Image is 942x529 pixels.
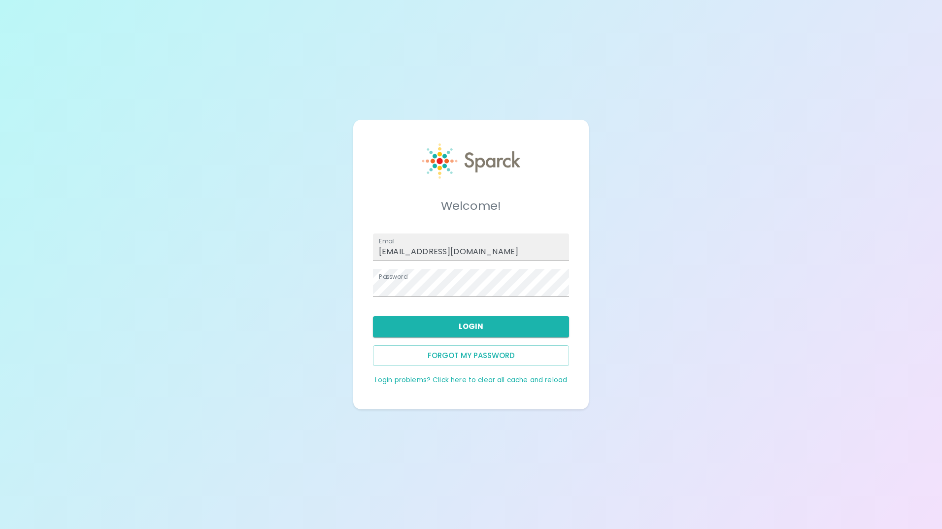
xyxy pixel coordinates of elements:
a: Login problems? Click here to clear all cache and reload [375,375,567,385]
img: Sparck logo [422,143,520,179]
button: Forgot my password [373,345,569,366]
label: Password [379,272,407,281]
label: Email [379,237,395,245]
h5: Welcome! [373,198,569,214]
button: Login [373,316,569,337]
